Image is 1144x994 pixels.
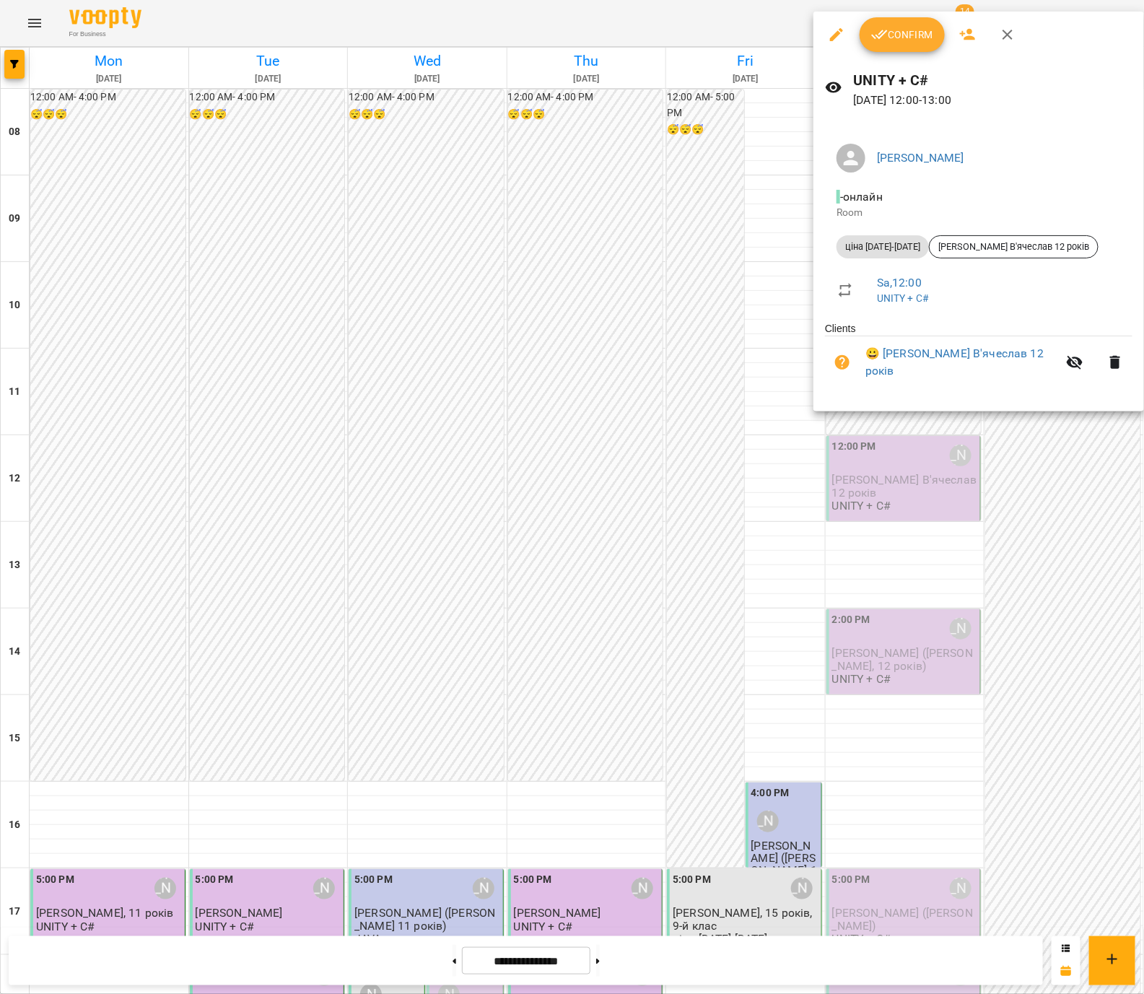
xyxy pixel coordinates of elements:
[877,151,964,165] a: [PERSON_NAME]
[854,69,1132,92] h6: UNITY + C#
[854,92,1132,109] p: [DATE] 12:00 - 13:00
[871,26,933,43] span: Confirm
[877,292,928,304] a: UNITY + C#
[837,190,886,204] span: - онлайн
[929,235,1099,258] div: [PERSON_NAME] В'ячеслав 12 років
[860,17,945,52] button: Confirm
[837,206,1121,220] p: Room
[825,321,1132,393] ul: Clients
[865,345,1057,379] a: 😀 [PERSON_NAME] В'ячеслав 12 років
[930,240,1098,253] span: [PERSON_NAME] В'ячеслав 12 років
[825,345,860,380] button: Unpaid. Bill the attendance?
[837,240,929,253] span: ціна [DATE]-[DATE]
[877,276,922,289] a: Sa , 12:00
